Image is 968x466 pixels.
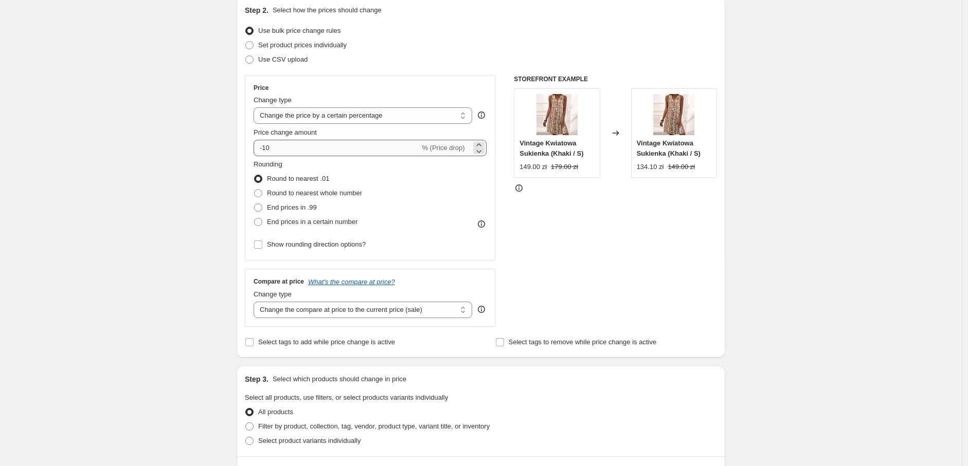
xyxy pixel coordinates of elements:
div: 134.10 zł [637,162,664,172]
h2: Step 3. [245,374,268,384]
h2: Step 2. [245,5,268,15]
div: 149.00 zł [519,162,547,172]
strike: 179.00 zł [551,162,578,172]
h3: Compare at price [254,277,304,286]
span: All products [258,408,293,416]
span: % (Price drop) [422,144,464,152]
span: Change type [254,290,292,298]
span: Select all products, use filters, or select products variants individually [245,394,448,401]
span: Show rounding direction options? [267,240,366,248]
span: Round to nearest .01 [267,175,329,182]
span: Price change amount [254,128,317,136]
span: Select product variants individually [258,437,361,444]
span: Filter by product, collection, tag, vendor, product type, variant title, or inventory [258,422,490,430]
strike: 149.00 zł [668,162,695,172]
img: 11_3abb7c81-ef47-4d5e-897f-fea56bca588d_80x.jpg [653,94,694,135]
span: Select tags to add while price change is active [258,338,395,346]
h6: STOREFRONT EXAMPLE [514,75,717,83]
span: Use bulk price change rules [258,27,340,34]
span: Vintage Kwiatowa Sukienka (Khaki / S) [519,139,583,157]
span: Vintage Kwiatowa Sukienka (Khaki / S) [637,139,701,157]
span: End prices in a certain number [267,218,357,226]
span: Round to nearest whole number [267,189,362,197]
img: 11_3abb7c81-ef47-4d5e-897f-fea56bca588d_80x.jpg [536,94,578,135]
p: Select which products should change in price [273,374,406,384]
button: What's the compare at price? [308,278,395,286]
span: Rounding [254,160,282,168]
span: Use CSV upload [258,55,308,63]
h3: Price [254,84,268,92]
span: Select tags to remove while price change is active [509,338,657,346]
div: help [476,110,487,120]
span: Change type [254,96,292,104]
input: -15 [254,140,420,156]
span: Set product prices individually [258,41,347,49]
div: help [476,304,487,314]
span: End prices in .99 [267,203,317,211]
p: Select how the prices should change [273,5,382,15]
